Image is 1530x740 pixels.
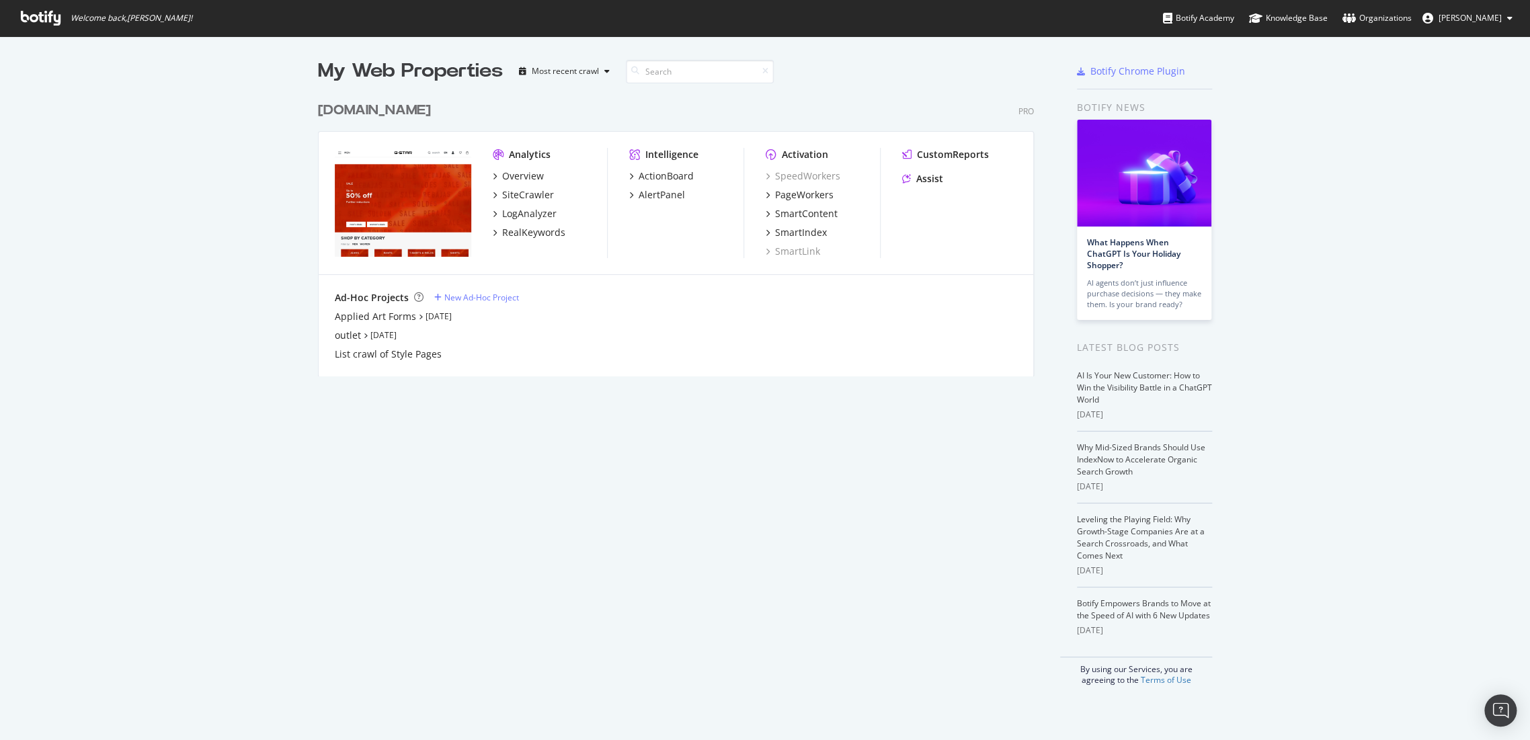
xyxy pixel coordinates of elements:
[1087,237,1180,271] a: What Happens When ChatGPT Is Your Holiday Shopper?
[1484,694,1517,727] div: Open Intercom Messenger
[318,85,1045,376] div: grid
[775,226,827,239] div: SmartIndex
[1077,340,1212,355] div: Latest Blog Posts
[1077,481,1212,493] div: [DATE]
[916,172,943,186] div: Assist
[1077,598,1211,621] a: Botify Empowers Brands to Move at the Speed of AI with 6 New Updates
[766,169,840,183] a: SpeedWorkers
[502,207,557,220] div: LogAnalyzer
[775,207,838,220] div: SmartContent
[1077,370,1212,405] a: AI Is Your New Customer: How to Win the Visibility Battle in a ChatGPT World
[639,169,694,183] div: ActionBoard
[493,207,557,220] a: LogAnalyzer
[1077,120,1211,227] img: What Happens When ChatGPT Is Your Holiday Shopper?
[629,169,694,183] a: ActionBoard
[1077,65,1185,78] a: Botify Chrome Plugin
[335,310,416,323] a: Applied Art Forms
[493,188,554,202] a: SiteCrawler
[1342,11,1412,25] div: Organizations
[426,311,452,322] a: [DATE]
[335,347,442,361] a: List crawl of Style Pages
[1439,12,1502,24] span: Nadine Kraegeloh
[370,329,397,341] a: [DATE]
[766,188,834,202] a: PageWorkers
[1077,513,1205,561] a: Leveling the Playing Field: Why Growth-Stage Companies Are at a Search Crossroads, and What Comes...
[1090,65,1185,78] div: Botify Chrome Plugin
[639,188,685,202] div: AlertPanel
[766,207,838,220] a: SmartContent
[775,188,834,202] div: PageWorkers
[502,169,544,183] div: Overview
[502,188,554,202] div: SiteCrawler
[1060,657,1212,686] div: By using our Services, you are agreeing to the
[532,67,599,75] div: Most recent crawl
[1141,674,1191,686] a: Terms of Use
[318,101,431,120] div: [DOMAIN_NAME]
[766,226,827,239] a: SmartIndex
[902,172,943,186] a: Assist
[318,58,503,85] div: My Web Properties
[782,148,828,161] div: Activation
[1249,11,1328,25] div: Knowledge Base
[902,148,989,161] a: CustomReports
[1077,409,1212,421] div: [DATE]
[493,169,544,183] a: Overview
[1163,11,1234,25] div: Botify Academy
[766,245,820,258] a: SmartLink
[318,101,436,120] a: [DOMAIN_NAME]
[1077,100,1212,115] div: Botify news
[1412,7,1523,29] button: [PERSON_NAME]
[1077,624,1212,636] div: [DATE]
[502,226,565,239] div: RealKeywords
[434,292,519,303] a: New Ad-Hoc Project
[335,148,471,257] img: www.g-star.com
[1077,565,1212,577] div: [DATE]
[629,188,685,202] a: AlertPanel
[1077,442,1205,477] a: Why Mid-Sized Brands Should Use IndexNow to Accelerate Organic Search Growth
[444,292,519,303] div: New Ad-Hoc Project
[1018,106,1034,117] div: Pro
[645,148,698,161] div: Intelligence
[335,291,409,304] div: Ad-Hoc Projects
[514,60,615,82] button: Most recent crawl
[1087,278,1201,310] div: AI agents don’t just influence purchase decisions — they make them. Is your brand ready?
[335,329,361,342] a: outlet
[71,13,192,24] span: Welcome back, [PERSON_NAME] !
[917,148,989,161] div: CustomReports
[509,148,551,161] div: Analytics
[626,60,774,83] input: Search
[493,226,565,239] a: RealKeywords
